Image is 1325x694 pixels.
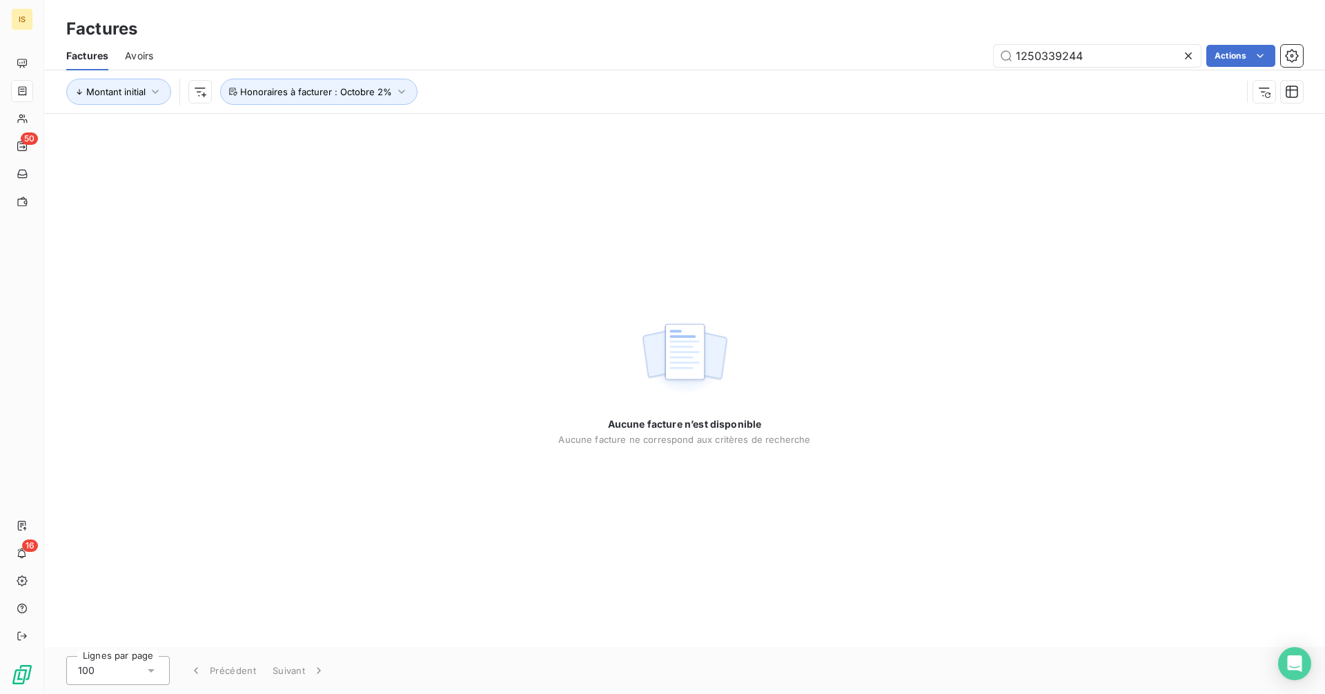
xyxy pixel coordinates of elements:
div: IS [11,8,33,30]
span: Montant initial [86,86,146,97]
button: Suivant [264,656,334,685]
div: Open Intercom Messenger [1278,647,1311,680]
button: Actions [1206,45,1275,67]
button: Honoraires à facturer : Octobre 2% [220,79,418,105]
button: Montant initial [66,79,171,105]
span: 16 [22,539,38,552]
span: Aucune facture n’est disponible [608,417,762,431]
span: 50 [21,132,38,145]
span: Factures [66,49,108,63]
span: 100 [78,664,95,677]
button: Précédent [181,656,264,685]
a: 50 [11,135,32,157]
span: Honoraires à facturer : Octobre 2% [240,86,392,97]
h3: Factures [66,17,137,41]
img: Logo LeanPay [11,664,33,686]
span: Aucune facture ne correspond aux critères de recherche [558,434,810,445]
input: Rechercher [994,45,1201,67]
img: empty state [640,316,729,401]
span: Avoirs [125,49,153,63]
